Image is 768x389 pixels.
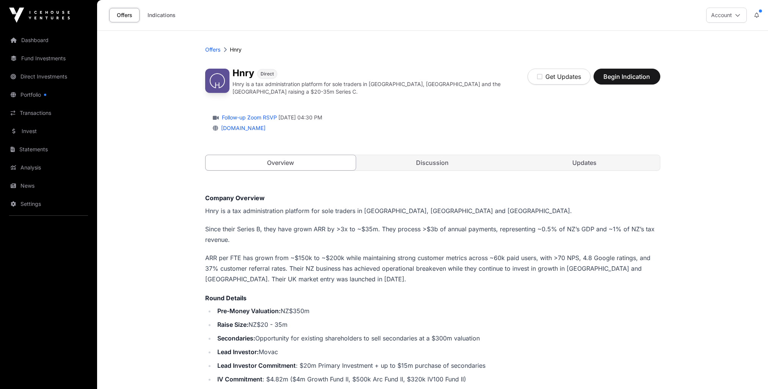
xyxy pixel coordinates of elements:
[217,362,296,369] strong: Lead Investor Commitment
[205,194,265,202] strong: Company Overview
[143,8,181,22] a: Indications
[6,196,91,212] a: Settings
[218,125,265,131] a: [DOMAIN_NAME]
[205,69,229,93] img: Hnry
[6,123,91,140] a: Invest
[528,69,591,85] button: Get Updates
[6,50,91,67] a: Fund Investments
[217,375,262,383] strong: IV Commitment
[215,319,660,330] li: NZ$20 - 35m
[6,68,91,85] a: Direct Investments
[603,72,651,81] span: Begin Indication
[6,177,91,194] a: News
[205,294,247,302] strong: Round Details
[357,155,508,170] a: Discussion
[215,306,660,316] li: NZ$350m
[6,141,91,158] a: Statements
[6,86,91,103] a: Portfolio
[217,307,281,315] strong: Pre-Money Valuation:
[217,348,259,356] strong: Lead Investor:
[594,69,660,85] button: Begin Indication
[215,360,660,371] li: : $20m Primary Investment + up to $15m purchase of secondaries
[509,155,660,170] a: Updates
[220,114,277,121] a: Follow-up Zoom RSVP
[205,46,220,53] a: Offers
[217,321,248,328] strong: Raise Size:
[6,32,91,49] a: Dashboard
[205,253,660,284] p: ARR per FTE has grown from ~$150k to ~$200k while maintaining strong customer metrics across ~60k...
[706,8,747,23] button: Account
[261,71,274,77] span: Direct
[278,114,322,121] span: [DATE] 04:30 PM
[205,155,357,171] a: Overview
[215,333,660,344] li: Opportunity for existing shareholders to sell secondaries at a $300m valuation
[205,224,660,245] p: Since their Series B, they have grown ARR by >3x to ~$35m. They process >$3b of annual payments, ...
[215,347,660,357] li: Movac
[9,8,70,23] img: Icehouse Ventures Logo
[206,155,660,170] nav: Tabs
[205,205,660,216] p: Hnry is a tax administration platform for sole traders in [GEOGRAPHIC_DATA], [GEOGRAPHIC_DATA] an...
[215,374,660,384] li: : $4.82m ($4m Growth Fund II, $500k Arc Fund II, $320k IV100 Fund II)
[6,159,91,176] a: Analysis
[109,8,140,22] a: Offers
[6,105,91,121] a: Transactions
[594,76,660,84] a: Begin Indication
[232,80,528,96] p: Hnry is a tax administration platform for sole traders in [GEOGRAPHIC_DATA], [GEOGRAPHIC_DATA] an...
[217,334,255,342] strong: Secondaries:
[232,69,254,79] h1: Hnry
[230,46,242,53] p: Hnry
